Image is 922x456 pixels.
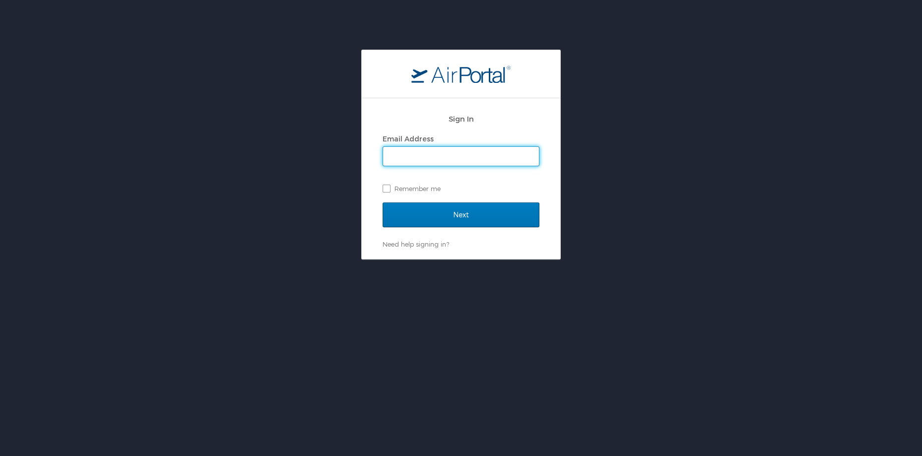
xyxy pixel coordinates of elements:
h2: Sign In [383,113,539,125]
a: Need help signing in? [383,240,449,248]
label: Remember me [383,181,539,196]
label: Email Address [383,134,434,143]
img: logo [411,65,511,83]
input: Next [383,202,539,227]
